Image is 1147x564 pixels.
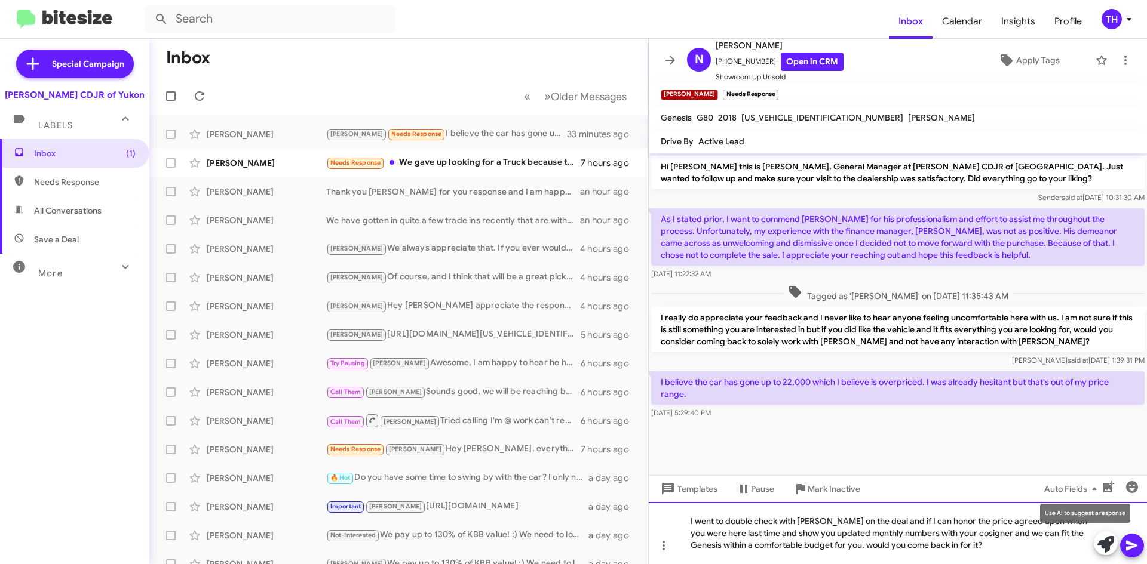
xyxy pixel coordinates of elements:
[207,157,326,169] div: [PERSON_NAME]
[369,503,422,510] span: [PERSON_NAME]
[326,385,581,399] div: Sounds good, we will be reaching back out to you around that time!
[783,285,1013,302] span: Tagged as '[PERSON_NAME]' on [DATE] 11:35:43 AM
[207,272,326,283] div: [PERSON_NAME]
[517,84,634,109] nav: Page navigation example
[751,478,774,500] span: Pause
[330,531,376,539] span: Not-Interested
[567,128,639,140] div: 33 minutes ago
[38,268,63,279] span: More
[34,205,102,217] span: All Conversations
[326,413,581,428] div: Tried calling I'm @ work can't really text talking on the phone would be easier
[661,90,718,100] small: [PERSON_NAME]
[207,501,326,513] div: [PERSON_NAME]
[330,302,384,310] span: [PERSON_NAME]
[326,127,567,141] div: I believe the car has gone up to 22,000 which I believe is overpriced. I was already hesitant but...
[326,186,580,198] div: Thank you [PERSON_NAME] for you response and I am happy to hear we were able to help you out when...
[1091,9,1134,29] button: TH
[34,147,136,159] span: Inbox
[330,445,381,453] span: Needs Response
[580,272,639,283] div: 4 hours ago
[52,58,124,70] span: Special Campaign
[695,50,704,69] span: N
[207,128,326,140] div: [PERSON_NAME]
[326,328,581,341] div: [URL][DOMAIN_NAME][US_VEHICLE_IDENTIFICATION_NUMBER]
[581,157,639,169] div: 7 hours ago
[551,90,627,103] span: Older Messages
[207,214,326,226] div: [PERSON_NAME]
[38,120,73,131] span: Labels
[908,112,975,123] span: [PERSON_NAME]
[1016,50,1060,71] span: Apply Tags
[741,112,903,123] span: [US_VEHICLE_IDENTIFICATION_NUMBER]
[326,299,580,313] div: Hey [PERSON_NAME] appreciate the response. We have seen a trend right now with rates going down a...
[588,529,639,541] div: a day ago
[588,472,639,484] div: a day ago
[207,300,326,312] div: [PERSON_NAME]
[369,388,422,396] span: [PERSON_NAME]
[326,356,581,370] div: Awesome, I am happy to hear he has been able to help you out in the meantime. Just let us know wh...
[330,130,384,138] span: [PERSON_NAME]
[330,474,351,482] span: 🔥 Hot
[580,300,639,312] div: 4 hours ago
[651,371,1145,405] p: I believe the car has gone up to 22,000 which I believe is overpriced. I was already hesitant but...
[326,270,580,284] div: Of course, and I think that will be a great pick for what you are looking for. I have it currentl...
[326,214,580,226] div: We have gotten in quite a few trade ins recently that are within that price range. Other than the...
[716,53,844,71] span: [PHONE_NUMBER]
[661,112,692,123] span: Genesis
[588,501,639,513] div: a day ago
[326,500,588,513] div: [URL][DOMAIN_NAME]
[207,186,326,198] div: [PERSON_NAME]
[5,89,145,101] div: [PERSON_NAME] CDJR of Yukon
[718,112,737,123] span: 2018
[580,214,639,226] div: an hour ago
[651,208,1145,266] p: As I stated prior, I want to commend [PERSON_NAME] for his professionalism and effort to assist m...
[34,176,136,188] span: Needs Response
[698,136,744,147] span: Active Lead
[207,529,326,541] div: [PERSON_NAME]
[330,273,384,281] span: [PERSON_NAME]
[1102,9,1122,29] div: TH
[808,478,860,500] span: Mark Inactive
[330,159,381,167] span: Needs Response
[716,38,844,53] span: [PERSON_NAME]
[326,442,581,456] div: Hey [PERSON_NAME], everything was ok. The guys were nice and all, but we just weren't able to agr...
[933,4,992,39] a: Calendar
[889,4,933,39] a: Inbox
[330,359,365,367] span: Try Pausing
[581,386,639,398] div: 6 hours ago
[326,471,588,485] div: Do you have some time to swing by with the car? I only need about 10-20 minutes to give you our b...
[651,269,711,278] span: [DATE] 11:22:32 AM
[992,4,1045,39] a: Insights
[581,329,639,341] div: 5 hours ago
[651,307,1145,352] p: I really do appreciate your feedback and I never like to hear anyone feeling uncomfortable here w...
[716,71,844,83] span: Showroom Up Unsold
[1062,193,1082,202] span: said at
[524,89,530,104] span: «
[330,418,361,426] span: Call Them
[649,502,1147,564] div: I went to double check with [PERSON_NAME] on the deal and if I can honor the price agreed upon wh...
[1045,4,1091,39] span: Profile
[1044,478,1102,500] span: Auto Fields
[649,478,727,500] button: Templates
[207,472,326,484] div: [PERSON_NAME]
[389,445,442,453] span: [PERSON_NAME]
[207,386,326,398] div: [PERSON_NAME]
[391,130,442,138] span: Needs Response
[145,5,395,33] input: Search
[967,50,1090,71] button: Apply Tags
[1012,356,1145,365] span: [PERSON_NAME] [DATE] 1:39:31 PM
[207,415,326,427] div: [PERSON_NAME]
[16,50,134,78] a: Special Campaign
[330,331,384,338] span: [PERSON_NAME]
[34,233,79,245] span: Save a Deal
[330,388,361,396] span: Call Them
[581,443,639,455] div: 7 hours ago
[581,415,639,427] div: 6 hours ago
[207,357,326,369] div: [PERSON_NAME]
[661,136,694,147] span: Drive By
[326,242,580,255] div: We always appreciate that. If you ever would love to leave a review for us, I always recommend ou...
[207,329,326,341] div: [PERSON_NAME]
[326,156,581,169] div: We gave up looking for a Truck because the prices are too high right now and I owe too much on my...
[207,443,326,455] div: [PERSON_NAME]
